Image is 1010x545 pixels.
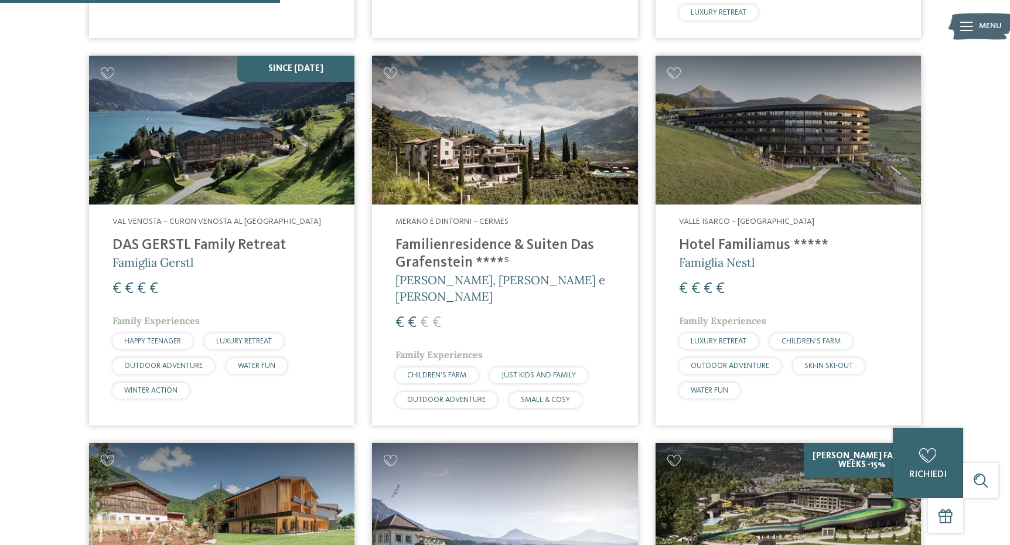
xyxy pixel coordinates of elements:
[420,315,429,331] span: €
[407,372,466,379] span: CHILDREN’S FARM
[408,315,417,331] span: €
[124,338,181,345] span: HAPPY TEENAGER
[395,272,605,304] span: [PERSON_NAME], [PERSON_NAME] e [PERSON_NAME]
[679,281,688,297] span: €
[372,56,637,205] img: Cercate un hotel per famiglie? Qui troverete solo i migliori!
[909,470,947,479] span: richiedi
[137,281,146,297] span: €
[691,387,728,394] span: WATER FUN
[501,372,576,379] span: JUST KIDS AND FAMILY
[125,281,134,297] span: €
[124,387,178,394] span: WINTER ACTION
[656,56,921,425] a: Cercate un hotel per famiglie? Qui troverete solo i migliori! Valle Isarco – [GEOGRAPHIC_DATA] Ho...
[238,362,275,370] span: WATER FUN
[679,217,814,226] span: Valle Isarco – [GEOGRAPHIC_DATA]
[89,56,354,425] a: Cercate un hotel per famiglie? Qui troverete solo i migliori! SINCE [DATE] Val Venosta – Curon Ve...
[149,281,158,297] span: €
[112,255,193,270] span: Famiglia Gerstl
[112,217,321,226] span: Val Venosta – Curon Venosta al [GEOGRAPHIC_DATA]
[691,281,700,297] span: €
[679,255,755,270] span: Famiglia Nestl
[679,315,766,326] span: Family Experiences
[432,315,441,331] span: €
[521,396,570,404] span: SMALL & COSY
[804,362,853,370] span: SKI-IN SKI-OUT
[691,9,746,16] span: LUXURY RETREAT
[691,338,746,345] span: LUXURY RETREAT
[704,281,712,297] span: €
[782,338,841,345] span: CHILDREN’S FARM
[372,56,637,425] a: Cercate un hotel per famiglie? Qui troverete solo i migliori! Merano e dintorni – Cermes Familien...
[89,56,354,205] img: Cercate un hotel per famiglie? Qui troverete solo i migliori!
[893,428,963,498] a: richiedi
[656,56,921,205] img: Cercate un hotel per famiglie? Qui troverete solo i migliori!
[112,315,200,326] span: Family Experiences
[395,349,483,360] span: Family Experiences
[124,362,203,370] span: OUTDOOR ADVENTURE
[407,396,486,404] span: OUTDOOR ADVENTURE
[216,338,272,345] span: LUXURY RETREAT
[716,281,725,297] span: €
[112,281,121,297] span: €
[395,237,614,272] h4: Familienresidence & Suiten Das Grafenstein ****ˢ
[112,237,331,254] h4: DAS GERSTL Family Retreat
[395,315,404,331] span: €
[395,217,509,226] span: Merano e dintorni – Cermes
[691,362,769,370] span: OUTDOOR ADVENTURE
